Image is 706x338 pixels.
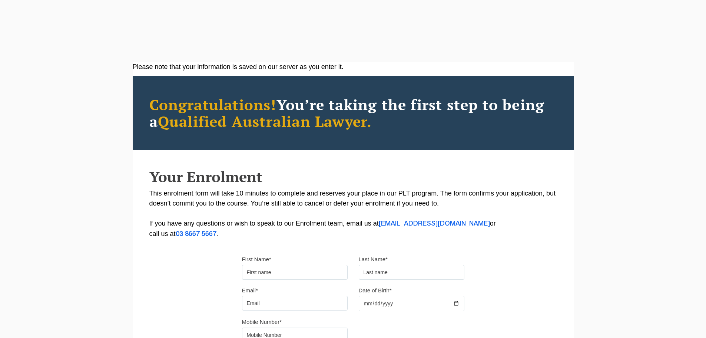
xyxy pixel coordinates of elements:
label: Email* [242,287,258,294]
input: First name [242,265,348,280]
label: Mobile Number* [242,318,282,326]
input: Last name [359,265,464,280]
a: 03 8667 5667 [176,231,216,237]
span: Qualified Australian Lawyer. [158,111,372,131]
div: Please note that your information is saved on our server as you enter it. [133,62,574,72]
span: Congratulations! [149,95,276,114]
input: Email [242,296,348,311]
a: [EMAIL_ADDRESS][DOMAIN_NAME] [379,221,490,227]
label: Last Name* [359,256,388,263]
p: This enrolment form will take 10 minutes to complete and reserves your place in our PLT program. ... [149,188,557,239]
label: First Name* [242,256,271,263]
h2: You’re taking the first step to being a [149,96,557,129]
label: Date of Birth* [359,287,392,294]
h2: Your Enrolment [149,168,557,185]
